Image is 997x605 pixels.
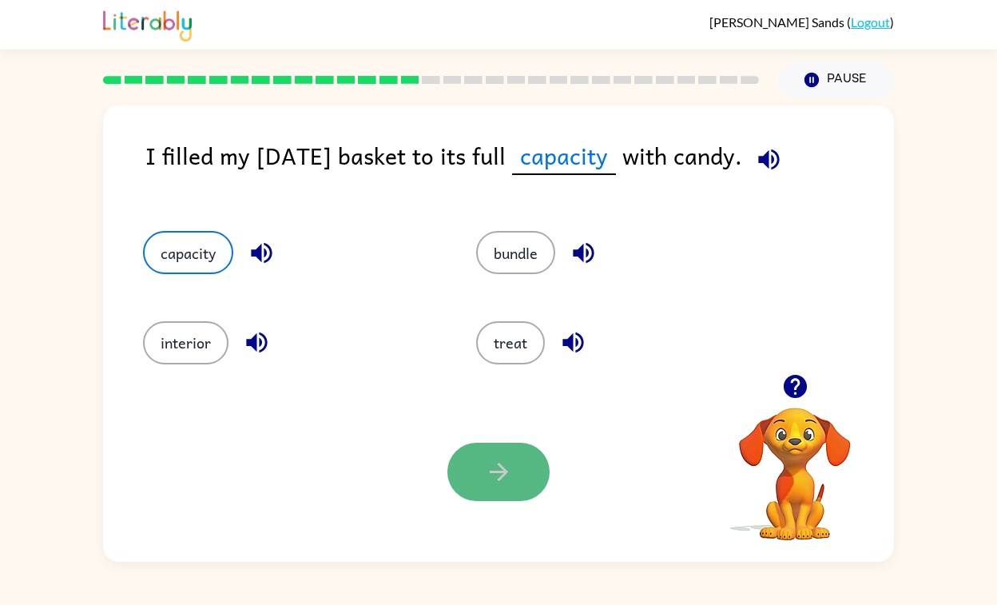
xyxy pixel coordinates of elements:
[709,14,847,30] span: [PERSON_NAME] Sands
[512,137,616,175] span: capacity
[476,321,545,364] button: treat
[143,231,233,274] button: capacity
[145,137,894,199] div: I filled my [DATE] basket to its full with candy.
[778,62,894,98] button: Pause
[143,321,228,364] button: interior
[851,14,890,30] a: Logout
[103,6,192,42] img: Literably
[715,383,875,543] video: Your browser must support playing .mp4 files to use Literably. Please try using another browser.
[709,14,894,30] div: ( )
[476,231,555,274] button: bundle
